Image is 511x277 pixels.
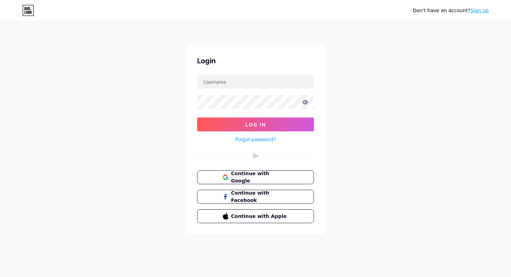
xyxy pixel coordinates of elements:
[197,190,314,204] button: Continue with Facebook
[197,209,314,223] button: Continue with Apple
[197,117,314,131] button: Log In
[231,170,289,185] span: Continue with Google
[235,136,276,143] a: Forgot password?
[413,7,489,14] div: Don't have an account?
[197,56,314,66] div: Login
[253,152,258,159] div: Or
[197,170,314,184] button: Continue with Google
[231,213,289,220] span: Continue with Apple
[197,75,314,89] input: Username
[231,189,289,204] span: Continue with Facebook
[245,122,266,128] span: Log In
[470,8,489,13] a: Sign up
